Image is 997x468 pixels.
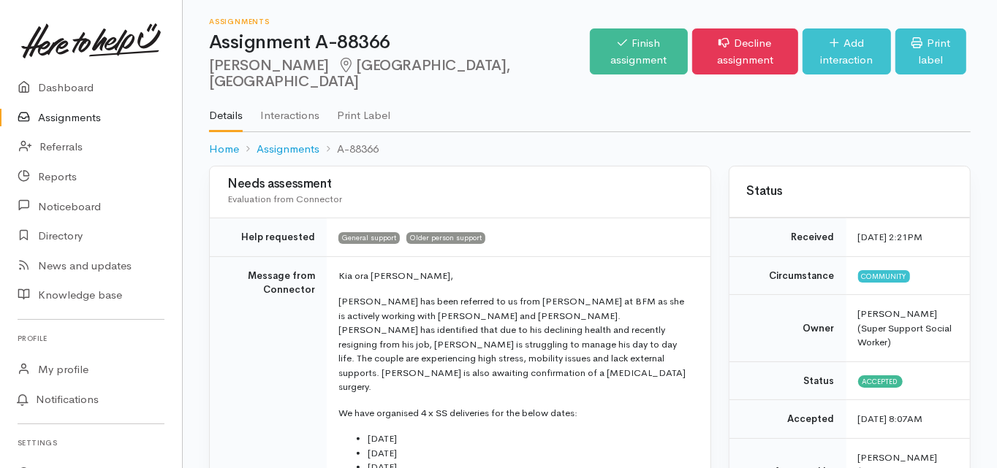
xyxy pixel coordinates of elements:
[338,294,693,394] p: [PERSON_NAME] has been referred to us from [PERSON_NAME] at BFM as she is actively working with [...
[209,32,590,53] h1: Assignment A-88366
[729,218,846,257] td: Received
[209,58,590,91] h2: [PERSON_NAME]
[257,141,319,158] a: Assignments
[858,231,923,243] time: [DATE] 2:21PM
[18,329,164,348] h6: Profile
[858,270,910,282] span: Community
[858,375,903,387] span: Accepted
[227,193,342,205] span: Evaluation from Connector
[590,28,688,74] a: Finish assignment
[209,56,510,91] span: [GEOGRAPHIC_DATA], [GEOGRAPHIC_DATA]
[895,28,966,74] a: Print label
[260,90,319,131] a: Interactions
[729,295,846,362] td: Owner
[209,18,590,26] h6: Assignments
[729,256,846,295] td: Circumstance
[209,90,243,132] a: Details
[858,307,952,348] span: [PERSON_NAME] (Super Support Social Worker)
[858,413,923,425] time: [DATE] 8:07AM
[18,433,164,453] h6: Settings
[368,446,693,461] li: [DATE]
[338,406,693,421] p: We have organised 4 x SS deliveries for the below dates:
[729,400,846,439] td: Accepted
[692,28,798,74] a: Decline assignment
[227,177,693,191] h3: Needs assessment
[338,232,400,244] span: General support
[803,28,892,74] a: Add interaction
[368,431,693,446] li: [DATE]
[209,132,971,166] nav: breadcrumb
[209,141,239,158] a: Home
[319,141,379,158] li: A-88366
[210,218,327,257] td: Help requested
[406,232,485,244] span: Older person support
[337,90,390,131] a: Print Label
[747,185,952,199] h3: Status
[729,361,846,400] td: Status
[338,269,693,283] p: Kia ora [PERSON_NAME],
